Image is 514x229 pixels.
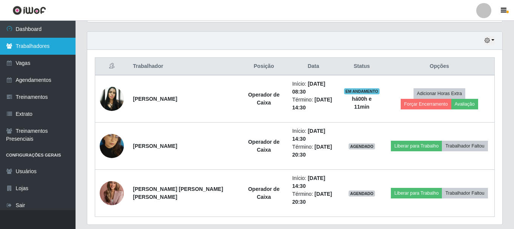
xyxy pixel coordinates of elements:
button: Liberar para Trabalho [391,141,442,151]
li: Início: [292,127,335,143]
li: Início: [292,80,335,96]
th: Posição [240,58,288,75]
time: [DATE] 14:30 [292,175,326,189]
li: Término: [292,96,335,112]
img: CoreUI Logo [12,6,46,15]
strong: Operador de Caixa [248,92,279,106]
th: Status [339,58,384,75]
strong: há 00 h e 11 min [352,96,372,110]
th: Opções [384,58,495,75]
time: [DATE] 08:30 [292,81,326,95]
span: EM ANDAMENTO [344,88,380,94]
th: Trabalhador [128,58,240,75]
strong: Operador de Caixa [248,186,279,200]
span: AGENDADO [349,143,375,149]
time: [DATE] 14:30 [292,128,326,142]
span: AGENDADO [349,191,375,197]
button: Forçar Encerramento [401,99,451,109]
img: 1744730412045.jpeg [100,176,124,210]
strong: [PERSON_NAME] [133,143,177,149]
button: Trabalhador Faltou [442,188,488,198]
li: Término: [292,143,335,159]
li: Início: [292,174,335,190]
button: Avaliação [451,99,478,109]
strong: Operador de Caixa [248,139,279,153]
img: 1616161514229.jpeg [100,87,124,111]
button: Trabalhador Faltou [442,141,488,151]
th: Data [288,58,339,75]
strong: [PERSON_NAME] [133,96,177,102]
img: 1755557460272.jpeg [100,124,124,168]
button: Adicionar Horas Extra [414,88,465,99]
button: Liberar para Trabalho [391,188,442,198]
li: Término: [292,190,335,206]
strong: [PERSON_NAME] [PERSON_NAME] [PERSON_NAME] [133,186,223,200]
